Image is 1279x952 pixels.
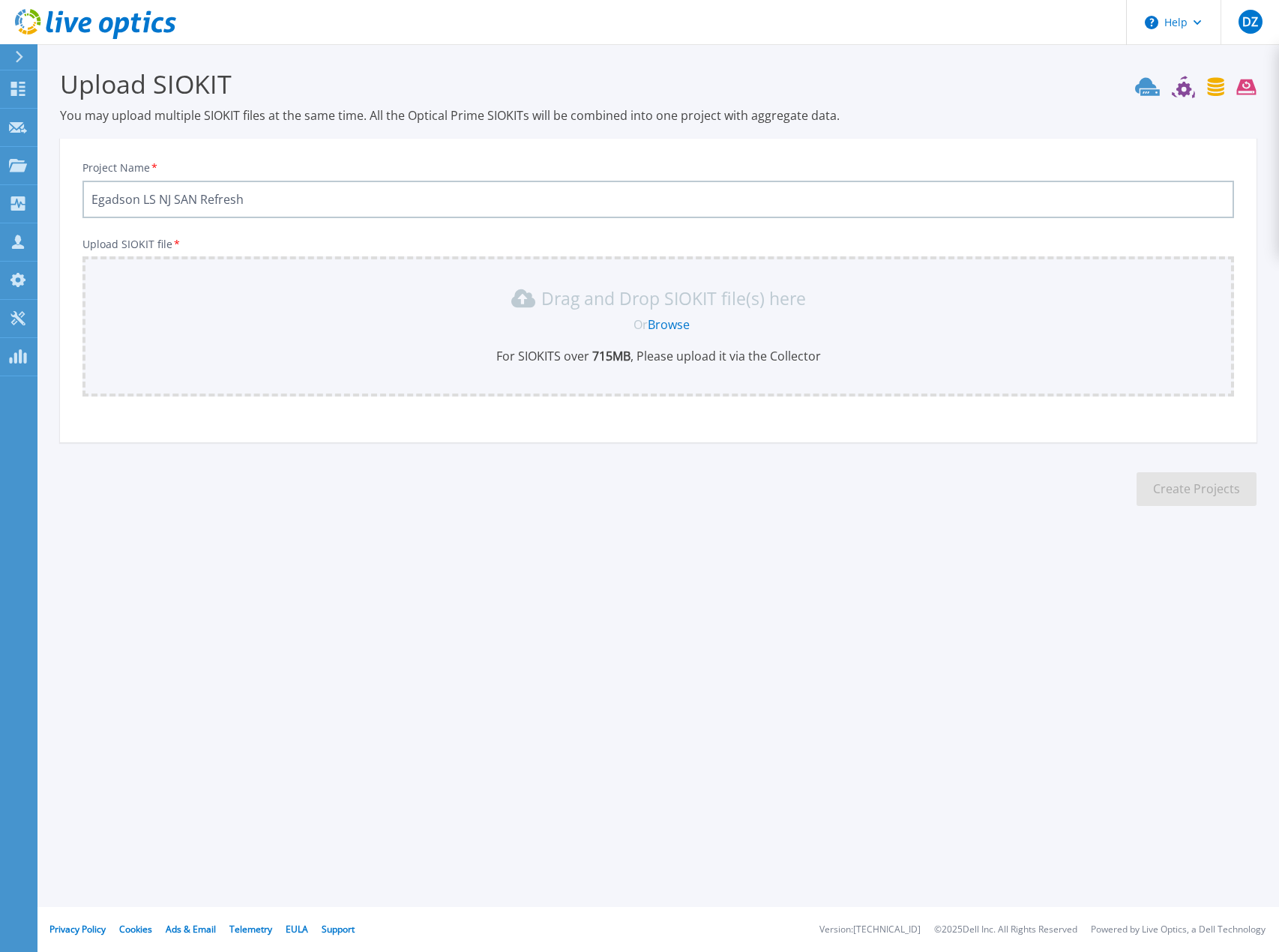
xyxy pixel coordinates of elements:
a: EULA [286,923,308,936]
input: Enter Project Name [82,181,1234,218]
p: For SIOKITS over , Please upload it via the Collector [91,348,1225,364]
a: Ads & Email [166,923,216,936]
p: Drag and Drop SIOKIT file(s) here [541,291,806,306]
label: Project Name [82,163,159,173]
a: Telemetry [229,923,272,936]
div: Drag and Drop SIOKIT file(s) here OrBrowseFor SIOKITS over 715MB, Please upload it via the Collector [91,286,1225,364]
span: DZ [1242,16,1258,28]
li: Version: [TECHNICAL_ID] [819,925,921,935]
button: Create Projects [1137,472,1257,506]
p: Upload SIOKIT file [82,238,1234,250]
span: Or [634,316,648,333]
li: Powered by Live Optics, a Dell Technology [1091,925,1266,935]
li: © 2025 Dell Inc. All Rights Reserved [934,925,1077,935]
a: Privacy Policy [49,923,106,936]
b: 715 MB [589,348,631,364]
a: Support [322,923,355,936]
p: You may upload multiple SIOKIT files at the same time. All the Optical Prime SIOKITs will be comb... [60,107,1257,124]
a: Cookies [119,923,152,936]
a: Browse [648,316,690,333]
h3: Upload SIOKIT [60,67,1257,101]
